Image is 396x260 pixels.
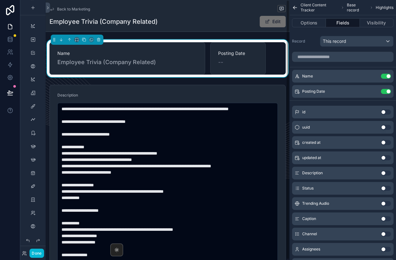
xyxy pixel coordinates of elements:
h1: Employee Trivia (Company Related) [49,17,158,26]
span: Base record [347,3,367,13]
span: Client Content Tracker [301,3,338,13]
span: Employee Trivia (Company Related) [57,58,197,67]
span: uuid [302,125,310,130]
span: Name [57,50,197,57]
button: Options [292,18,326,27]
button: Fields [326,18,360,27]
span: Name [302,74,313,79]
span: Assignees [302,247,320,252]
span: updated at [302,155,321,160]
span: Description [302,170,323,176]
span: id [302,110,305,115]
button: Done [29,249,44,258]
span: Highlights [376,5,393,10]
span: created at [302,140,321,145]
label: Record [292,39,317,44]
span: Back to Marketing [57,7,90,12]
span: Trending Audio [302,201,329,206]
span: Channel [302,231,317,237]
span: Caption [302,216,316,221]
button: This record [320,36,393,47]
button: Visibility [360,18,393,27]
span: This record [323,38,346,44]
span: Posting Date [218,50,257,57]
span: Posting Date [302,89,325,94]
button: Edit [260,16,286,27]
span: -- [218,58,223,67]
a: Back to Marketing [49,7,90,12]
span: Status [302,186,314,191]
